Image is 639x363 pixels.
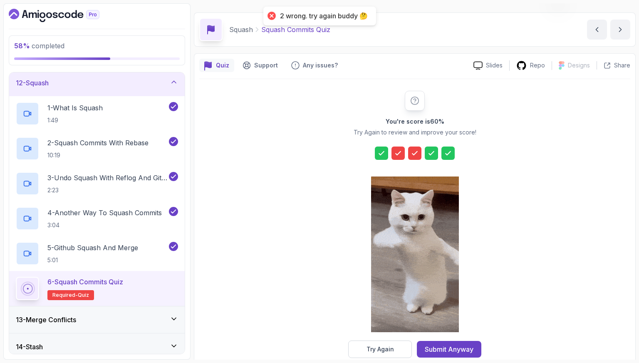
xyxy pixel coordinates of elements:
[286,59,343,72] button: Feedback button
[386,117,444,126] h2: You're score is 60 %
[367,345,394,353] div: Try Again
[254,61,278,70] p: Support
[486,61,503,70] p: Slides
[47,103,103,113] p: 1 - What Is Squash
[238,59,283,72] button: Support button
[16,102,178,125] button: 1-What Is Squash1:49
[354,128,476,137] p: Try Again to review and improve your score!
[261,25,330,35] p: Squash Commits Quiz
[47,138,149,148] p: 2 - Squash Commits With Rebase
[371,177,459,332] img: cool-cat
[303,61,338,70] p: Any issues?
[16,137,178,160] button: 2-Squash Commits With Rebase10:19
[16,342,43,352] h3: 14 - Stash
[510,60,552,71] a: Repo
[52,292,78,298] span: Required-
[47,221,162,229] p: 3:04
[199,59,234,72] button: quiz button
[587,20,607,40] button: previous content
[78,292,89,298] span: quiz
[16,242,178,265] button: 5-Github Squash And Merge5:01
[16,172,178,195] button: 3-Undo Squash With Reflog And Git Reset2:23
[597,61,630,70] button: Share
[47,208,162,218] p: 4 - Another Way To Squash Commits
[9,70,185,96] button: 12-Squash
[216,61,229,70] p: Quiz
[568,61,590,70] p: Designs
[14,42,64,50] span: completed
[610,20,630,40] button: next content
[530,61,545,70] p: Repo
[16,78,49,88] h3: 12 - Squash
[229,25,253,35] p: Squash
[14,42,30,50] span: 58 %
[614,61,630,70] p: Share
[47,173,167,183] p: 3 - Undo Squash With Reflog And Git Reset
[9,306,185,333] button: 13-Merge Conflicts
[16,315,76,325] h3: 13 - Merge Conflicts
[425,344,473,354] div: Submit Anyway
[16,277,178,300] button: 6-Squash Commits QuizRequired-quiz
[47,243,138,253] p: 5 - Github Squash And Merge
[467,61,509,70] a: Slides
[47,277,123,287] p: 6 - Squash Commits Quiz
[47,151,149,159] p: 10:19
[16,207,178,230] button: 4-Another Way To Squash Commits3:04
[280,12,368,20] div: 2 wrong. try again buddy 🤔
[417,341,481,358] button: Submit Anyway
[47,256,138,264] p: 5:01
[348,341,412,358] button: Try Again
[9,333,185,360] button: 14-Stash
[9,9,119,22] a: Dashboard
[47,186,167,194] p: 2:23
[47,116,103,124] p: 1:49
